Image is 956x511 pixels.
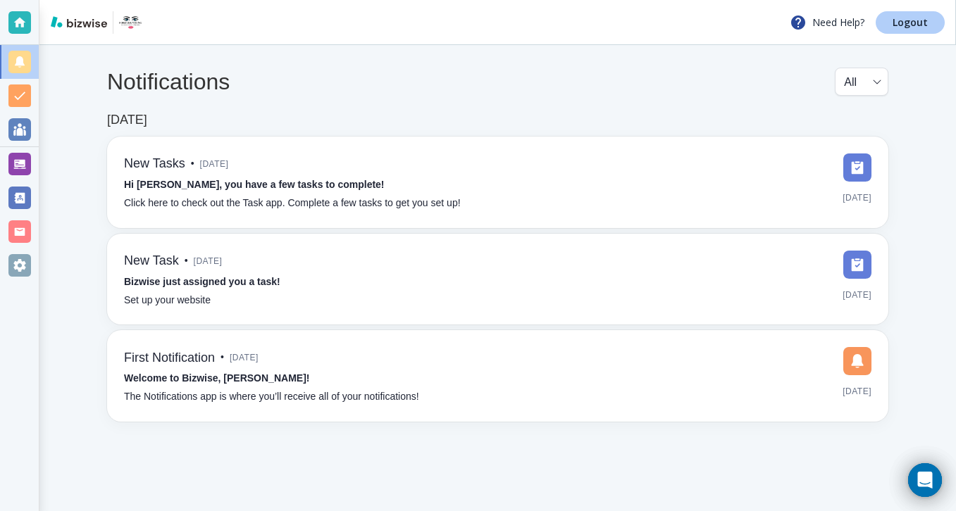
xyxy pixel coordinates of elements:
[843,251,871,279] img: DashboardSidebarTasks.svg
[194,251,223,272] span: [DATE]
[843,381,871,402] span: [DATE]
[221,350,224,365] p: •
[124,156,185,172] h6: New Tasks
[119,11,142,34] img: Forever Young
[876,11,945,34] a: Logout
[843,347,871,375] img: DashboardSidebarNotification.svg
[790,14,864,31] p: Need Help?
[107,137,888,228] a: New Tasks•[DATE]Hi [PERSON_NAME], you have a few tasks to complete!Click here to check out the Ta...
[124,389,419,405] p: The Notifications app is where you’ll receive all of your notifications!
[51,16,107,27] img: bizwise
[107,68,230,95] h4: Notifications
[908,463,942,497] div: Open Intercom Messenger
[200,153,229,175] span: [DATE]
[843,153,871,182] img: DashboardSidebarTasks.svg
[185,253,188,269] p: •
[124,351,215,366] h6: First Notification
[844,68,879,95] div: All
[124,253,179,269] h6: New Task
[107,113,147,128] h6: [DATE]
[124,196,461,211] p: Click here to check out the Task app. Complete a few tasks to get you set up!
[893,18,928,27] p: Logout
[843,284,871,305] span: [DATE]
[230,347,259,368] span: [DATE]
[107,234,888,325] a: New Task•[DATE]Bizwise just assigned you a task!Set up your website[DATE]
[124,372,309,384] strong: Welcome to Bizwise, [PERSON_NAME]!
[843,187,871,208] span: [DATE]
[124,293,211,308] p: Set up your website
[191,156,194,172] p: •
[124,179,385,190] strong: Hi [PERSON_NAME], you have a few tasks to complete!
[124,276,280,287] strong: Bizwise just assigned you a task!
[107,330,888,422] a: First Notification•[DATE]Welcome to Bizwise, [PERSON_NAME]!The Notifications app is where you’ll ...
